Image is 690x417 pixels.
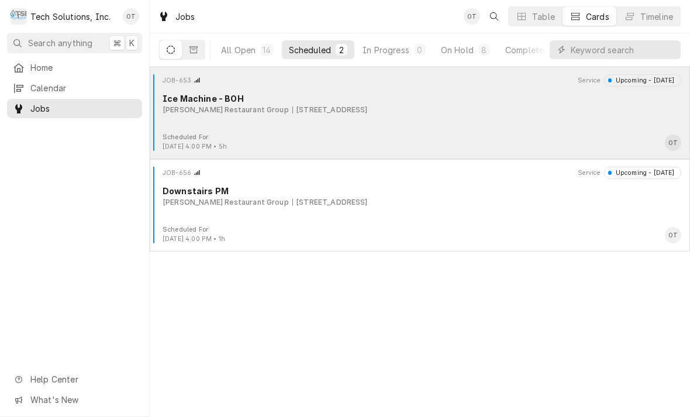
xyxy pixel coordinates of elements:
[163,197,289,208] div: Object Subtext Primary
[7,370,142,389] a: Go to Help Center
[129,37,134,49] span: K
[163,225,225,244] div: Card Footer Extra Context
[11,8,27,25] div: T
[221,44,256,56] div: All Open
[123,8,139,25] div: OT
[665,135,681,151] div: Card Footer Primary Content
[163,133,227,151] div: Card Footer Extra Context
[338,44,345,56] div: 2
[163,142,227,151] div: Object Extra Context Footer Value
[7,78,142,98] a: Calendar
[154,225,685,244] div: Card Footer
[665,135,681,151] div: OT
[416,44,423,56] div: 0
[7,390,142,409] a: Go to What's New
[612,76,674,85] div: Upcoming - [DATE]
[163,133,227,142] div: Object Extra Context Footer Label
[7,99,142,118] a: Jobs
[464,8,480,25] div: OT
[163,76,191,85] div: Object ID
[154,133,685,151] div: Card Footer
[640,11,673,23] div: Timeline
[163,105,289,115] div: Object Subtext Primary
[578,76,601,85] div: Object Extra Context Header
[163,235,225,244] div: Object Extra Context Footer Value
[163,225,225,235] div: Object Extra Context Footer Label
[441,44,474,56] div: On Hold
[154,185,685,208] div: Card Body
[7,33,142,53] button: Search anything⌘K
[7,58,142,77] a: Home
[665,135,681,151] div: Otis Tooley's Avatar
[586,11,609,23] div: Cards
[363,44,409,56] div: In Progress
[163,197,681,208] div: Object Subtext
[113,37,121,49] span: ⌘
[150,159,690,251] div: Job Card: JOB-656
[30,394,135,406] span: What's New
[604,167,681,178] div: Object Status
[292,105,368,115] div: Object Subtext Secondary
[163,92,681,105] div: Object Title
[464,8,480,25] div: Otis Tooley's Avatar
[30,373,135,385] span: Help Center
[665,227,681,243] div: Card Footer Primary Content
[578,168,601,178] div: Object Extra Context Header
[163,235,225,243] span: [DATE] 4:00 PM • 1h
[163,168,191,178] div: Object ID
[154,92,685,115] div: Card Body
[292,197,368,208] div: Object Subtext Secondary
[665,227,681,243] div: OT
[289,44,331,56] div: Scheduled
[30,11,111,23] div: Tech Solutions, Inc.
[123,8,139,25] div: Otis Tooley's Avatar
[485,7,503,26] button: Open search
[163,185,681,197] div: Object Title
[481,44,488,56] div: 8
[30,61,136,74] span: Home
[604,74,681,86] div: Object Status
[578,167,682,178] div: Card Header Secondary Content
[665,227,681,243] div: Otis Tooley's Avatar
[163,143,227,150] span: [DATE] 4:00 PM • 5h
[163,167,201,178] div: Card Header Primary Content
[163,105,681,115] div: Object Subtext
[154,74,685,86] div: Card Header
[263,44,271,56] div: 14
[154,167,685,178] div: Card Header
[571,40,675,59] input: Keyword search
[505,44,549,56] div: Completed
[532,11,555,23] div: Table
[578,74,682,86] div: Card Header Secondary Content
[163,74,201,86] div: Card Header Primary Content
[150,67,690,159] div: Job Card: JOB-653
[28,37,92,49] span: Search anything
[612,168,674,178] div: Upcoming - [DATE]
[30,82,136,94] span: Calendar
[11,8,27,25] div: Tech Solutions, Inc.'s Avatar
[30,102,136,115] span: Jobs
